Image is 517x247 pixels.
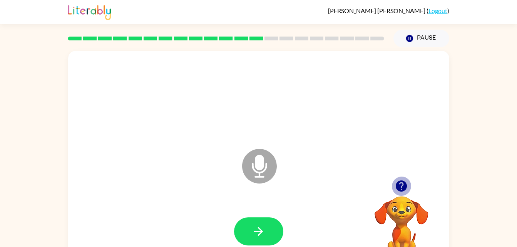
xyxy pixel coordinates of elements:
[328,7,427,14] span: [PERSON_NAME] [PERSON_NAME]
[328,7,449,14] div: ( )
[428,7,447,14] a: Logout
[393,30,449,47] button: Pause
[68,3,111,20] img: Literably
